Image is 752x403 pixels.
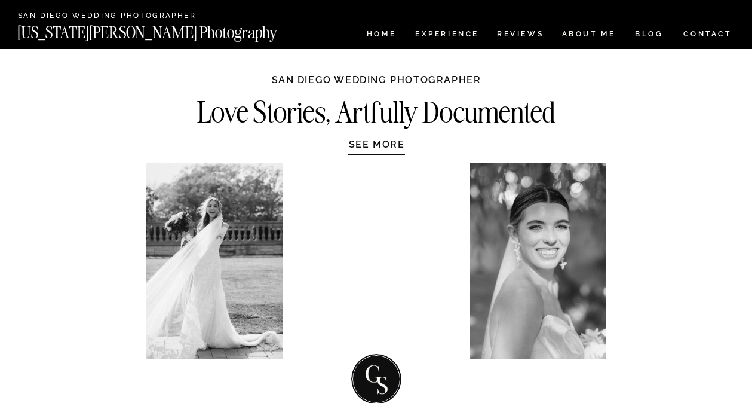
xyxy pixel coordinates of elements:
[683,28,732,41] a: CONTACT
[320,138,434,150] a: SEE MORE
[561,30,616,41] a: ABOUT ME
[18,12,252,21] a: SAN DIEGO Wedding Photographer
[171,99,582,122] h2: Love Stories, Artfully Documented
[415,30,478,41] a: Experience
[17,25,317,35] a: [US_STATE][PERSON_NAME] Photography
[635,30,664,41] a: BLOG
[497,30,542,41] a: REVIEWS
[364,30,398,41] a: HOME
[265,74,489,97] h1: SAN DIEGO WEDDING PHOTOGRAPHER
